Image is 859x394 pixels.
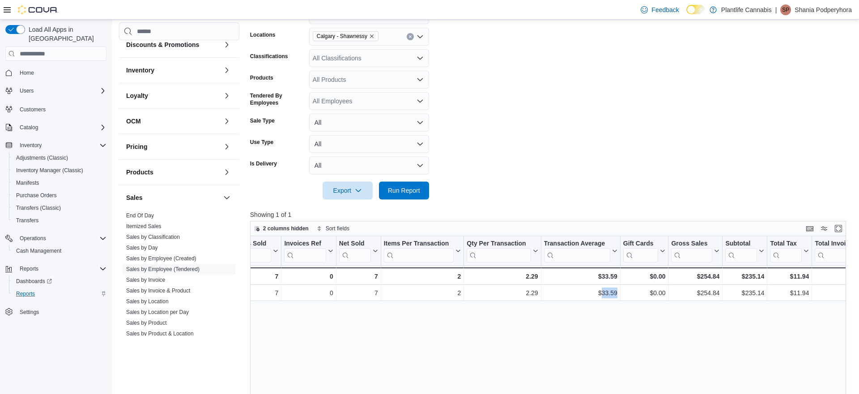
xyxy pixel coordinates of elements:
[770,271,809,282] div: $11.94
[725,240,764,263] button: Subtotal
[16,103,106,114] span: Customers
[339,240,371,248] div: Net Sold
[250,92,306,106] label: Tendered By Employees
[20,69,34,76] span: Home
[20,124,38,131] span: Catalog
[9,177,110,189] button: Manifests
[126,168,153,177] h3: Products
[126,255,196,262] a: Sales by Employee (Created)
[20,235,46,242] span: Operations
[284,240,326,248] div: Invoices Ref
[13,276,106,287] span: Dashboards
[126,91,220,100] button: Loyalty
[126,245,158,251] a: Sales by Day
[284,271,333,282] div: 0
[20,265,38,272] span: Reports
[384,240,454,248] div: Items Per Transaction
[126,244,158,251] span: Sales by Day
[126,66,220,75] button: Inventory
[467,288,538,298] div: 2.29
[13,215,106,226] span: Transfers
[284,240,333,263] button: Invoices Ref
[126,330,194,337] a: Sales by Product & Location
[2,263,110,275] button: Reports
[16,217,38,224] span: Transfers
[9,275,110,288] a: Dashboards
[9,164,110,177] button: Inventory Manager (Classic)
[671,271,719,282] div: $254.84
[16,290,35,297] span: Reports
[651,5,679,14] span: Feedback
[2,232,110,245] button: Operations
[623,240,666,263] button: Gift Cards
[795,4,852,15] p: Shania Podperyhora
[126,330,194,337] span: Sales by Product & Location
[284,288,333,298] div: 0
[2,102,110,115] button: Customers
[16,179,39,186] span: Manifests
[126,320,167,326] a: Sales by Product
[309,114,429,131] button: All
[313,31,378,41] span: Calgary - Shawnessy
[671,240,719,263] button: Gross Sales
[544,240,617,263] button: Transaction Average
[384,271,461,282] div: 2
[13,190,106,201] span: Purchase Orders
[20,142,42,149] span: Inventory
[126,142,220,151] button: Pricing
[126,298,169,305] a: Sales by Location
[16,247,61,254] span: Cash Management
[16,68,38,78] a: Home
[782,4,789,15] span: SP
[20,309,39,316] span: Settings
[671,240,712,248] div: Gross Sales
[9,288,110,300] button: Reports
[126,117,141,126] h3: OCM
[226,240,271,248] div: Invoices Sold
[13,276,55,287] a: Dashboards
[16,67,106,78] span: Home
[221,90,232,101] button: Loyalty
[725,240,757,263] div: Subtotal
[725,240,757,248] div: Subtotal
[226,240,271,263] div: Invoices Sold
[126,212,154,219] span: End Of Day
[9,189,110,202] button: Purchase Orders
[250,31,276,38] label: Locations
[126,287,190,294] span: Sales by Invoice & Product
[671,240,712,263] div: Gross Sales
[284,240,326,263] div: Invoices Ref
[339,240,371,263] div: Net Sold
[5,63,106,342] nav: Complex example
[126,266,200,273] span: Sales by Employee (Tendered)
[250,53,288,60] label: Classifications
[623,240,659,248] div: Gift Cards
[725,271,764,282] div: $235.14
[13,178,106,188] span: Manifests
[467,240,531,263] div: Qty Per Transaction
[126,234,180,240] a: Sales by Classification
[2,121,110,134] button: Catalog
[126,223,162,230] span: Itemized Sales
[221,65,232,76] button: Inventory
[2,139,110,152] button: Inventory
[126,40,220,49] button: Discounts & Promotions
[721,4,772,15] p: Plantlife Cannabis
[13,190,60,201] a: Purchase Orders
[544,271,617,282] div: $33.59
[16,140,45,151] button: Inventory
[221,167,232,178] button: Products
[226,271,278,282] div: 7
[16,167,83,174] span: Inventory Manager (Classic)
[417,76,424,83] button: Open list of options
[126,40,199,49] h3: Discounts & Promotions
[770,288,809,298] div: $11.94
[339,288,378,298] div: 7
[544,240,610,248] div: Transaction Average
[780,4,791,15] div: Shania Podperyhora
[126,91,148,100] h3: Loyalty
[13,203,64,213] a: Transfers (Classic)
[2,85,110,97] button: Users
